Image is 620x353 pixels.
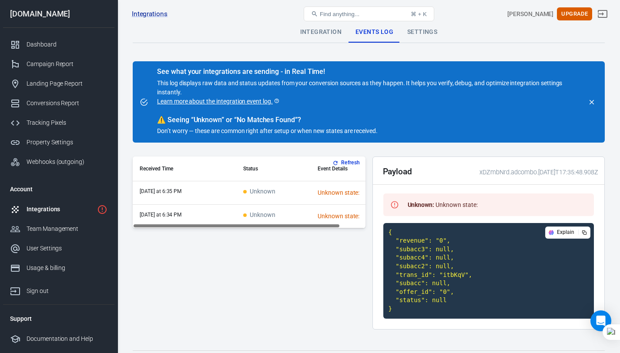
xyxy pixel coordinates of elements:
div: Documentation and Help [27,334,107,343]
a: Usage & billing [3,258,114,278]
span: Find anything... [320,11,359,17]
a: Conversions Report [3,93,114,113]
div: Conversions Report [27,99,107,108]
a: Webhooks (outgoing) [3,152,114,172]
div: Dashboard [27,40,107,49]
a: Sign out [3,278,114,301]
div: Team Management [27,224,107,233]
a: Learn more about the integration event log. [157,97,280,106]
th: Status [236,157,311,181]
button: Upgrade [557,7,592,21]
div: Settings [400,22,444,43]
a: Integrations [132,10,168,19]
span: Unknown [243,212,275,219]
a: User Settings [3,239,114,258]
a: Landing Page Report [3,74,114,93]
p: Don’t worry — these are common right after setup or when new states are received. [157,127,582,136]
strong: Unknown : [408,201,435,208]
button: close [586,96,598,108]
div: Unknown state: [318,212,387,221]
th: Event Details [311,157,394,181]
div: Events Log [349,22,400,43]
div: Unknown state: [404,197,481,213]
a: Dashboard [3,35,114,54]
div: Open Intercom Messenger [590,310,611,331]
div: Campaign Report [27,60,107,69]
div: Usage & billing [27,263,107,273]
div: Landing Page Report [27,79,107,88]
a: Campaign Report [3,54,114,74]
a: Property Settings [3,133,114,152]
div: Unknown state: [318,188,387,197]
span: warning [157,116,166,124]
div: See what your integrations are sending - in Real Time! [157,67,582,76]
li: Account [3,179,114,200]
button: Find anything...⌘ + K [304,7,434,21]
a: Team Management [3,219,114,239]
div: [DOMAIN_NAME] [3,10,114,18]
code: { "revenue": "0", "subacc3": null, "subacc4": null, "subacc2": null, "trans_id": "itbKqV", "subac... [383,223,594,319]
h2: Payload [383,167,412,176]
th: Received Time [133,157,236,181]
div: Tracking Pixels [27,118,107,127]
a: Sign out [592,3,613,24]
div: Webhooks (outgoing) [27,157,107,167]
svg: 1 networks not verified yet [97,204,107,215]
li: Support [3,308,114,329]
div: ⌘ + K [411,11,427,17]
a: Tracking Pixels [3,113,114,133]
a: Integrations [3,200,114,219]
div: Integrations [27,205,94,214]
div: scrollable content [133,157,365,228]
p: This log displays raw data and status updates from your conversion sources as they happen. It hel... [157,79,582,106]
button: Refresh [331,158,363,167]
span: Unknown [243,188,275,196]
time: 2025-08-12T18:35:48+01:00 [140,188,181,194]
div: xDZmbNrd.adcombo.[DATE]T17:35:48.908Z [476,168,598,177]
div: Property Settings [27,138,107,147]
div: User Settings [27,244,107,253]
time: 2025-08-12T18:34:24+01:00 [140,212,181,218]
div: Sign out [27,286,107,296]
div: Integration [293,22,349,43]
div: Seeing “Unknown” or “No Matches Found”? [157,116,582,124]
div: Account id: xDZmbNrd [507,10,553,19]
